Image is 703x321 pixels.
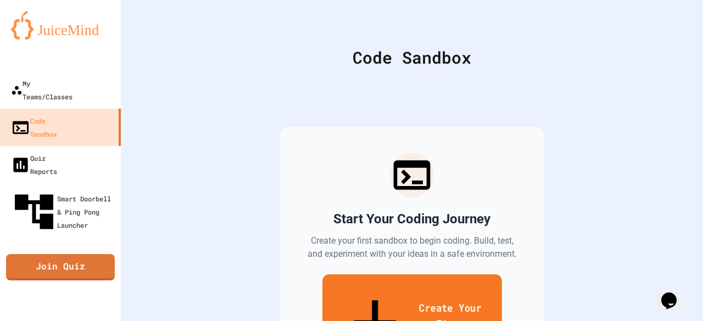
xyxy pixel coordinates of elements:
[333,210,490,228] h2: Start Your Coding Journey
[6,254,115,280] a: Join Quiz
[11,151,57,178] div: Quiz Reports
[11,189,116,235] div: Smart Doorbell & Ping Pong Launcher
[11,11,110,40] img: logo-orange.svg
[11,77,72,103] div: My Teams/Classes
[11,114,57,140] div: Code Sandbox
[148,45,676,70] div: Code Sandbox
[657,277,692,310] iframe: chat widget
[306,234,517,261] p: Create your first sandbox to begin coding. Build, test, and experiment with your ideas in a safe ...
